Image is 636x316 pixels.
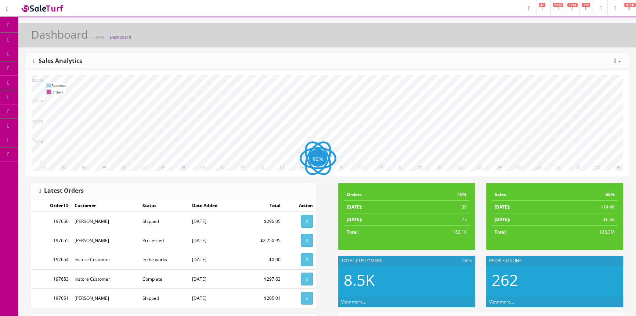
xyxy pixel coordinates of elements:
[32,231,72,250] td: 197655
[241,288,283,308] td: $205.01
[32,269,72,288] td: 197653
[492,271,618,288] h2: 262
[51,89,66,95] td: Orders
[241,269,283,288] td: $297.63
[409,188,470,201] td: 10%
[32,199,72,212] td: Order ID
[555,201,618,213] td: $14.4K
[347,216,362,223] strong: [DATE]:
[189,250,241,269] td: [DATE]
[39,188,84,194] h3: Latest Orders
[72,199,140,212] td: Customer
[486,256,623,266] div: People Online
[189,231,241,250] td: [DATE]
[347,204,362,210] strong: [DATE]:
[33,58,82,64] h3: Sales Analytics
[189,288,241,308] td: [DATE]
[347,229,359,235] strong: Total:
[341,299,366,305] a: View more...
[140,288,189,308] td: Shipped
[140,199,189,212] td: Status
[409,201,470,213] td: 30
[344,188,409,201] td: Orders
[93,34,104,40] a: Home
[495,229,507,235] strong: Total:
[582,3,590,7] span: 115
[72,212,140,231] td: [PERSON_NAME]
[140,250,189,269] td: In the works
[462,258,472,264] span: 60%
[72,250,140,269] td: Instore Customer
[624,3,636,7] span: HELP
[140,269,189,288] td: Complete
[72,269,140,288] td: Instore Customer
[567,3,578,7] span: 1764
[492,188,555,201] td: Sales
[241,231,283,250] td: $2,250.95
[21,3,65,13] img: SaleTurf
[72,288,140,308] td: [PERSON_NAME]
[189,212,241,231] td: [DATE]
[409,226,470,238] td: 162.1K
[555,226,618,238] td: $28.3M
[189,199,241,212] td: Date Added
[283,199,316,212] td: Action
[495,204,510,210] strong: [DATE]:
[338,256,475,266] div: Total Customers
[32,250,72,269] td: 197654
[555,188,618,201] td: 55%
[241,250,283,269] td: $0.00
[72,231,140,250] td: [PERSON_NAME]
[31,28,88,40] h1: Dashboard
[140,231,189,250] td: Processed
[140,212,189,231] td: Shipped
[489,299,514,305] a: View more...
[344,271,470,288] h2: 8.5K
[189,269,241,288] td: [DATE]
[241,199,283,212] td: Total
[110,34,131,40] a: Dashboard
[553,3,563,7] span: 6722
[241,212,283,231] td: $296.05
[51,82,66,89] td: Revenue
[409,213,470,226] td: 27
[32,288,72,308] td: 197651
[32,212,72,231] td: 197656
[539,3,545,7] span: 47
[555,213,618,226] td: $6.6K
[495,216,510,223] strong: [DATE]:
